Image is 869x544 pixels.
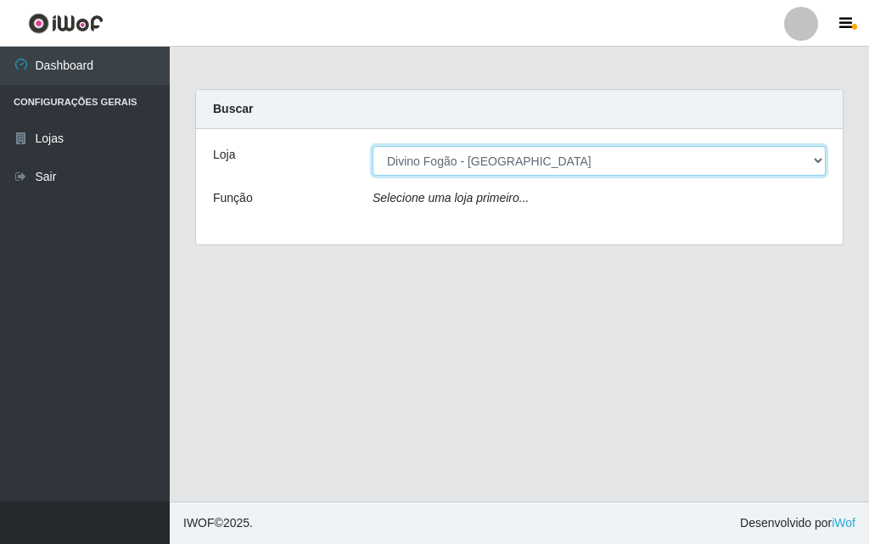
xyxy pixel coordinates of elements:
[213,102,253,115] strong: Buscar
[740,514,855,532] span: Desenvolvido por
[183,516,215,530] span: IWOF
[373,191,529,205] i: Selecione uma loja primeiro...
[832,516,855,530] a: iWof
[28,13,104,34] img: CoreUI Logo
[213,189,253,207] label: Função
[213,146,235,164] label: Loja
[183,514,253,532] span: © 2025 .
